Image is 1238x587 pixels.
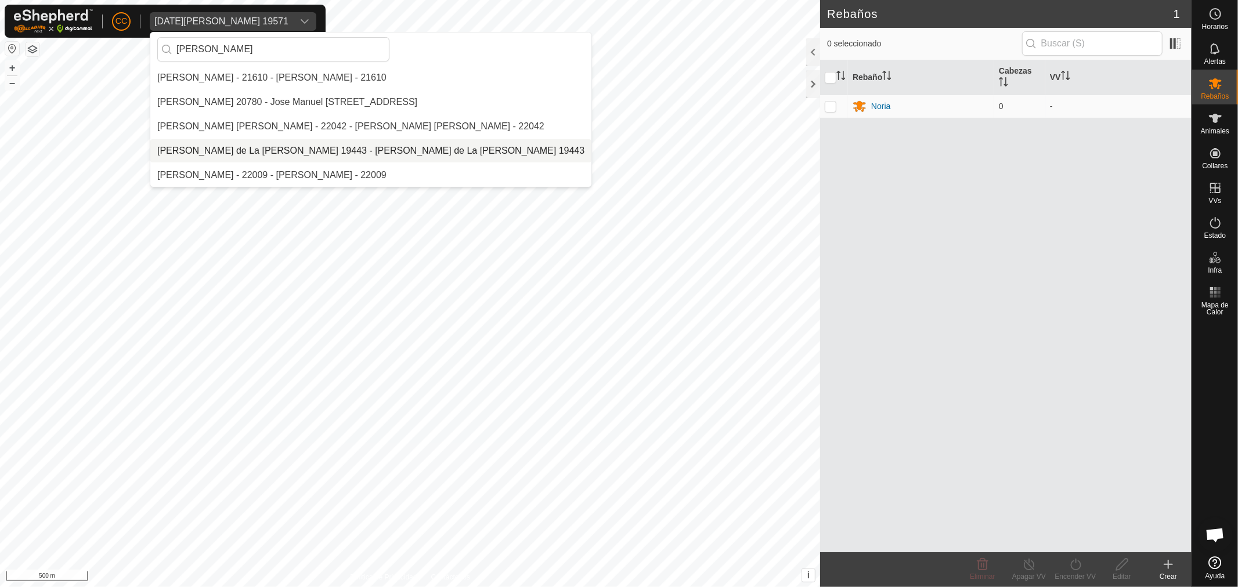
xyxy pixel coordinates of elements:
[1202,162,1228,169] span: Collares
[1174,5,1180,23] span: 1
[1208,267,1222,274] span: Infra
[1052,571,1099,582] div: Encender VV
[150,164,591,187] li: Jose Manzano Gallego - 22009
[882,73,891,82] p-sorticon: Activar para ordenar
[5,61,19,75] button: +
[154,17,288,26] div: [DATE][PERSON_NAME] 19571
[1099,571,1145,582] div: Editar
[871,100,890,113] div: Noria
[1198,517,1233,552] div: Chat abierto
[1145,571,1192,582] div: Crear
[994,60,1045,95] th: Cabezas
[1204,232,1226,239] span: Estado
[1201,128,1229,135] span: Animales
[1201,93,1229,100] span: Rebaños
[350,572,417,582] a: Política de Privacidad
[1195,302,1235,316] span: Mapa de Calor
[1006,571,1052,582] div: Apagar VV
[1045,95,1192,118] td: -
[1208,197,1221,204] span: VVs
[807,570,810,580] span: i
[1204,58,1226,65] span: Alertas
[848,60,994,95] th: Rebaño
[116,15,127,27] span: CC
[827,7,1174,21] h2: Rebaños
[150,12,293,31] span: Domingo Gonzalez Fernandez 19571
[157,168,387,182] div: [PERSON_NAME] - 22009 - [PERSON_NAME] - 22009
[802,569,815,582] button: i
[5,42,19,56] button: Restablecer Mapa
[1205,572,1225,579] span: Ayuda
[1022,31,1163,56] input: Buscar (S)
[157,119,544,133] div: [PERSON_NAME] [PERSON_NAME] - 22042 - [PERSON_NAME] [PERSON_NAME] - 22042
[836,73,846,82] p-sorticon: Activar para ordenar
[150,90,591,114] li: Jose Manuel Calles Suana 20780
[157,71,387,85] div: [PERSON_NAME] - 21610 - [PERSON_NAME] - 21610
[970,572,995,581] span: Eliminar
[14,9,93,33] img: Logo Gallagher
[150,66,591,89] li: Jose Manuel Cabezas Gonzalez - 21610
[150,66,591,187] ul: Option List
[150,139,591,162] li: Jose Manuel Olivera de La Vega 19443
[1192,552,1238,584] a: Ayuda
[431,572,470,582] a: Contáctenos
[157,144,584,158] div: [PERSON_NAME] de La [PERSON_NAME] 19443 - [PERSON_NAME] de La [PERSON_NAME] 19443
[827,38,1022,50] span: 0 seleccionado
[1045,60,1192,95] th: VV
[157,95,417,109] div: [PERSON_NAME] 20780 - Jose Manuel [STREET_ADDRESS]
[999,79,1008,88] p-sorticon: Activar para ordenar
[293,12,316,31] div: dropdown trigger
[150,115,591,138] li: Jose Manuel Esteban Sanchez - 22042
[999,102,1004,111] span: 0
[1202,23,1228,30] span: Horarios
[157,37,389,61] input: Buscar por región, país, empresa o propiedad
[5,76,19,90] button: –
[1061,73,1070,82] p-sorticon: Activar para ordenar
[26,42,39,56] button: Capas del Mapa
